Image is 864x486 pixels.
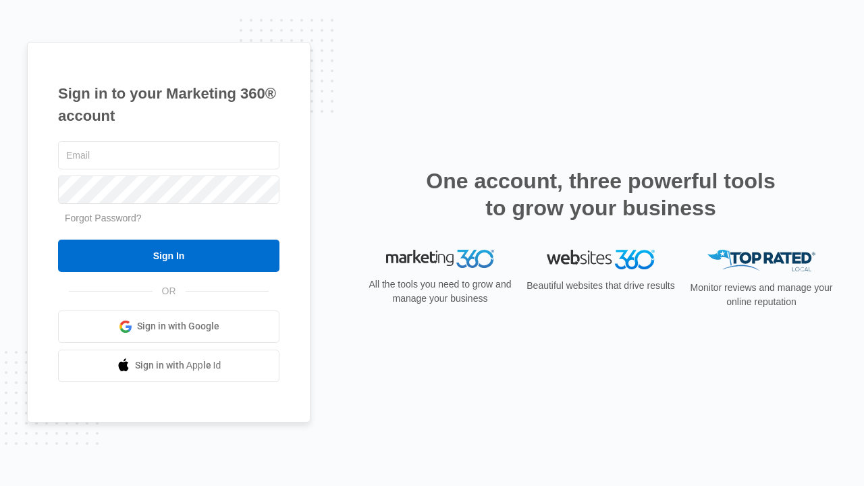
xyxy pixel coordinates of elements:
[547,250,655,269] img: Websites 360
[58,141,279,169] input: Email
[707,250,815,272] img: Top Rated Local
[364,277,516,306] p: All the tools you need to grow and manage your business
[686,281,837,309] p: Monitor reviews and manage your online reputation
[153,284,186,298] span: OR
[525,279,676,293] p: Beautiful websites that drive results
[58,350,279,382] a: Sign in with Apple Id
[65,213,142,223] a: Forgot Password?
[137,319,219,333] span: Sign in with Google
[135,358,221,373] span: Sign in with Apple Id
[386,250,494,269] img: Marketing 360
[58,310,279,343] a: Sign in with Google
[422,167,780,221] h2: One account, three powerful tools to grow your business
[58,82,279,127] h1: Sign in to your Marketing 360® account
[58,240,279,272] input: Sign In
